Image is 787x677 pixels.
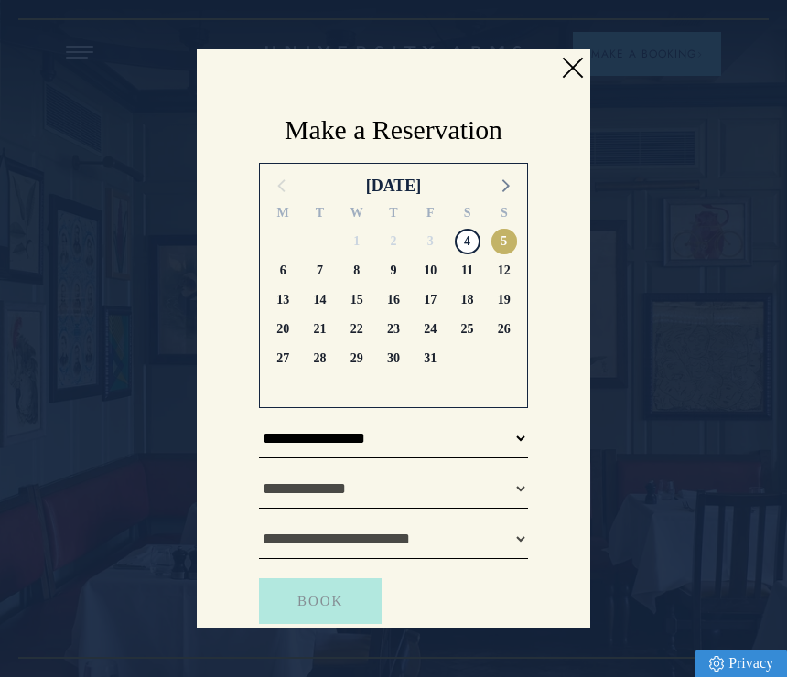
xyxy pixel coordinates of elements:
[709,656,724,672] img: Privacy
[344,317,370,342] span: Wednesday, 22 October 2025
[381,229,406,254] span: Thursday, 2 October 2025
[381,287,406,313] span: Thursday, 16 October 2025
[344,258,370,284] span: Wednesday, 8 October 2025
[455,287,480,313] span: Saturday, 18 October 2025
[344,287,370,313] span: Wednesday, 15 October 2025
[417,317,443,342] span: Friday, 24 October 2025
[455,258,480,284] span: Saturday, 11 October 2025
[455,317,480,342] span: Saturday, 25 October 2025
[307,317,332,342] span: Tuesday, 21 October 2025
[264,203,301,227] div: M
[339,203,375,227] div: W
[417,346,443,371] span: Friday, 31 October 2025
[270,346,296,371] span: Monday, 27 October 2025
[558,54,586,81] a: Close
[417,229,443,254] span: Friday, 3 October 2025
[491,258,517,284] span: Sunday, 12 October 2025
[366,173,422,199] div: [DATE]
[375,203,412,227] div: T
[448,203,485,227] div: S
[270,317,296,342] span: Monday, 20 October 2025
[491,229,517,254] span: Sunday, 5 October 2025
[417,258,443,284] span: Friday, 10 October 2025
[301,203,338,227] div: T
[412,203,448,227] div: F
[259,112,528,148] h2: Make a Reservation
[381,258,406,284] span: Thursday, 9 October 2025
[491,287,517,313] span: Sunday, 19 October 2025
[455,229,480,254] span: Saturday, 4 October 2025
[307,258,332,284] span: Tuesday, 7 October 2025
[307,287,332,313] span: Tuesday, 14 October 2025
[695,650,787,677] a: Privacy
[307,346,332,371] span: Tuesday, 28 October 2025
[270,258,296,284] span: Monday, 6 October 2025
[344,346,370,371] span: Wednesday, 29 October 2025
[491,317,517,342] span: Sunday, 26 October 2025
[344,229,370,254] span: Wednesday, 1 October 2025
[381,317,406,342] span: Thursday, 23 October 2025
[381,346,406,371] span: Thursday, 30 October 2025
[417,287,443,313] span: Friday, 17 October 2025
[486,203,523,227] div: S
[270,287,296,313] span: Monday, 13 October 2025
